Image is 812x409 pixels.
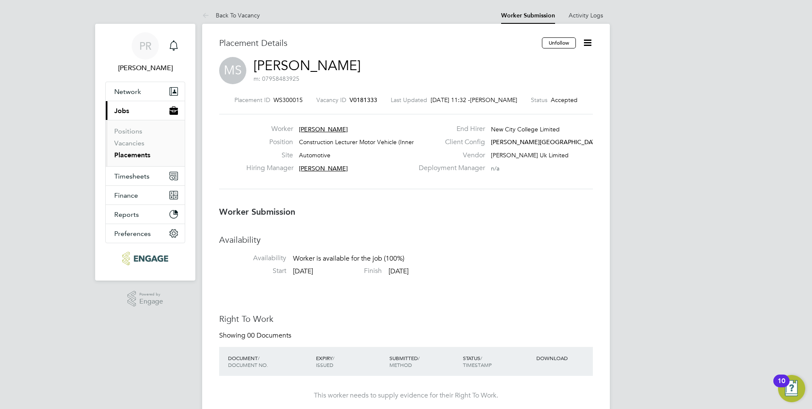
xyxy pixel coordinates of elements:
span: Network [114,88,141,96]
span: Construction Lecturer Motor Vehicle (Inner) [299,138,416,146]
span: Pallvi Raghvani [105,63,185,73]
span: [DATE] 11:32 - [431,96,470,104]
label: Worker [246,125,293,133]
span: DOCUMENT NO. [228,361,268,368]
h3: Right To Work [219,313,593,324]
div: EXPIRY [314,350,387,372]
a: Worker Submission [501,12,555,19]
a: Placements [114,151,150,159]
span: V0181333 [350,96,377,104]
span: Timesheets [114,172,149,180]
span: Finance [114,191,138,199]
div: STATUS [461,350,534,372]
span: ISSUED [316,361,333,368]
label: Site [246,151,293,160]
span: / [258,355,259,361]
span: Jobs [114,107,129,115]
label: Placement ID [234,96,270,104]
span: 00 Documents [247,331,291,340]
span: [DATE] [293,267,313,276]
a: Positions [114,127,142,135]
img: ncclondon-logo-retina.png [122,252,168,265]
span: [PERSON_NAME] Uk Limited [491,151,569,159]
label: Last Updated [391,96,427,104]
label: Start [219,267,286,276]
div: DOCUMENT [226,350,314,372]
a: Back To Vacancy [202,11,260,19]
span: [PERSON_NAME] [299,165,348,172]
span: m: 07958483925 [254,75,299,82]
label: Hiring Manager [246,164,293,173]
button: Finance [106,186,185,204]
button: Unfollow [542,37,576,48]
div: DOWNLOAD [534,350,593,366]
a: Powered byEngage [127,291,164,307]
span: Preferences [114,230,151,238]
div: 10 [778,381,785,392]
span: n/a [491,165,499,172]
button: Jobs [106,101,185,120]
div: This worker needs to supply evidence for their Right To Work. [228,391,584,400]
span: / [418,355,420,361]
span: Accepted [551,96,578,104]
span: / [480,355,482,361]
b: Worker Submission [219,207,295,217]
span: Automotive [299,151,330,159]
span: / [333,355,334,361]
button: Open Resource Center, 10 new notifications [778,375,805,402]
label: Position [246,138,293,147]
span: PR [139,40,152,51]
label: End Hirer [414,125,485,133]
span: WS300015 [273,96,303,104]
div: Jobs [106,120,185,166]
a: PR[PERSON_NAME] [105,32,185,73]
span: MS [219,57,246,84]
span: [PERSON_NAME][GEOGRAPHIC_DATA] [491,138,601,146]
span: [PERSON_NAME] [299,125,348,133]
span: METHOD [389,361,412,368]
label: Vendor [414,151,485,160]
label: Deployment Manager [414,164,485,173]
button: Timesheets [106,167,185,185]
button: Preferences [106,224,185,243]
a: [PERSON_NAME] [254,57,361,74]
span: Worker is available for the job (100%) [293,255,404,263]
span: Engage [139,298,163,305]
nav: Main navigation [95,24,195,281]
h3: Placement Details [219,37,536,48]
span: TIMESTAMP [463,361,492,368]
span: New City College Limited [491,125,560,133]
div: SUBMITTED [387,350,461,372]
a: Activity Logs [569,11,603,19]
span: Powered by [139,291,163,298]
label: Finish [315,267,382,276]
label: Vacancy ID [316,96,346,104]
label: Status [531,96,547,104]
button: Reports [106,205,185,224]
label: Availability [219,254,286,263]
a: Vacancies [114,139,144,147]
span: [PERSON_NAME] [470,96,517,104]
span: [DATE] [389,267,409,276]
h3: Availability [219,234,593,245]
a: Go to home page [105,252,185,265]
div: Showing [219,331,293,340]
button: Network [106,82,185,101]
span: Reports [114,210,139,219]
label: Client Config [414,138,485,147]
